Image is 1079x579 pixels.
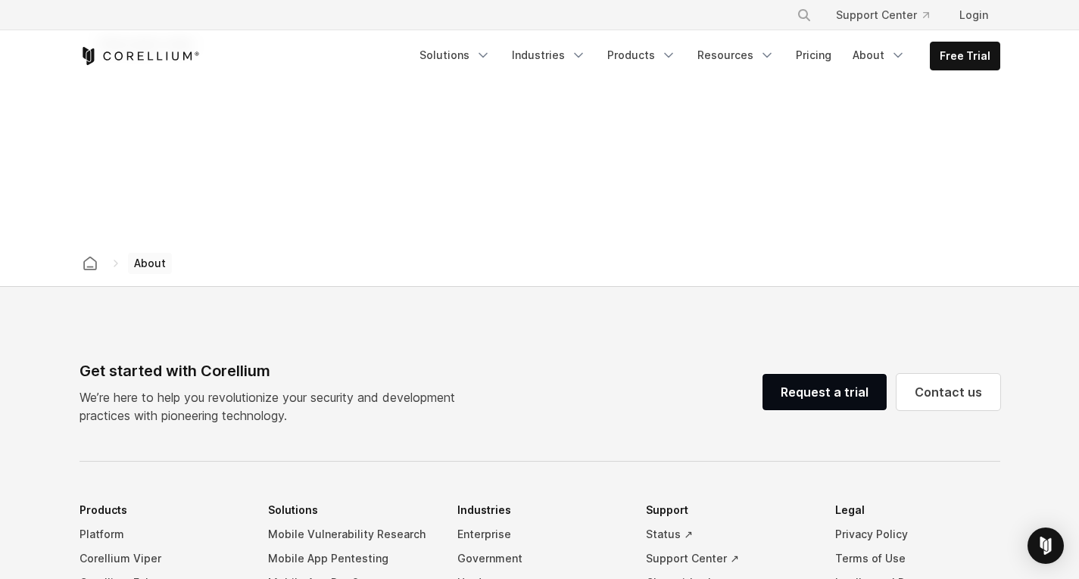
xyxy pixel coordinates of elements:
a: Status ↗ [646,522,811,546]
a: Privacy Policy [835,522,1000,546]
a: Platform [80,522,245,546]
a: Mobile App Pentesting [268,546,433,571]
a: About [844,42,915,69]
a: Corellium Viper [80,546,245,571]
a: Corellium home [76,253,104,274]
div: Navigation Menu [778,2,1000,29]
a: Free Trial [931,42,999,70]
div: Open Intercom Messenger [1028,528,1064,564]
a: Pricing [787,42,840,69]
a: Login [947,2,1000,29]
a: Resources [688,42,784,69]
a: Government [457,546,622,571]
div: Get started with Corellium [80,360,467,382]
span: About [128,253,172,274]
a: Support Center ↗ [646,546,811,571]
div: Navigation Menu [410,42,1000,70]
a: Support Center [824,2,941,29]
a: Request a trial [762,374,887,410]
a: Enterprise [457,522,622,546]
a: Corellium Home [80,47,200,65]
a: Solutions [410,42,500,69]
a: Products [598,42,685,69]
a: Terms of Use [835,546,1000,571]
button: Search [791,2,818,29]
a: Industries [503,42,595,69]
a: Contact us [897,374,1000,410]
a: Mobile Vulnerability Research [268,522,433,546]
p: We’re here to help you revolutionize your security and development practices with pioneering tech... [80,388,467,425]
